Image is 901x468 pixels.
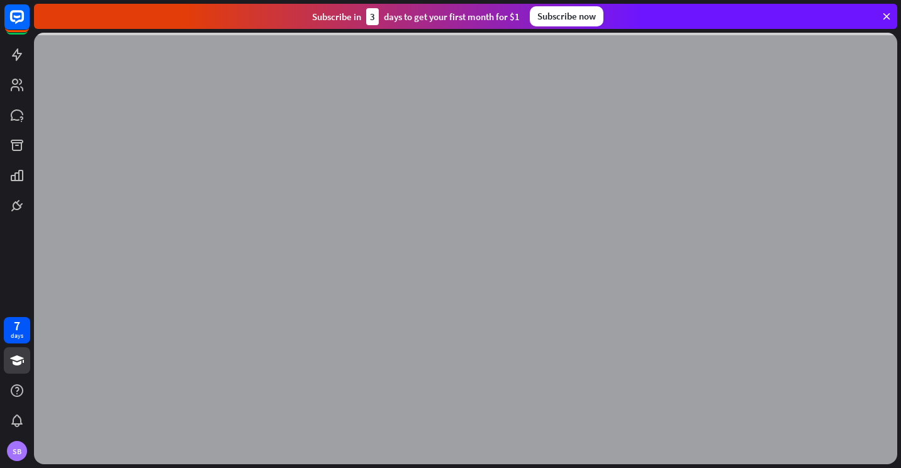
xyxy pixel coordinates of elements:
div: days [11,331,23,340]
div: Subscribe in days to get your first month for $1 [312,8,520,25]
div: Subscribe now [530,6,603,26]
div: SB [7,441,27,461]
div: 3 [366,8,379,25]
a: 7 days [4,317,30,343]
div: 7 [14,320,20,331]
